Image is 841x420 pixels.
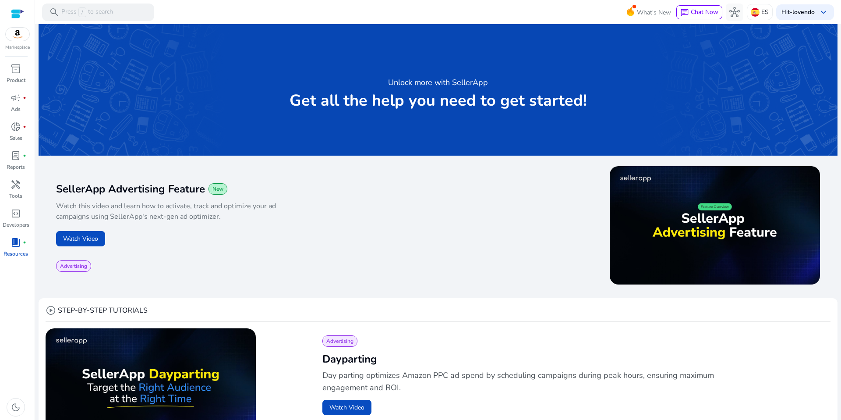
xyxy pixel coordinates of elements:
[3,221,29,229] p: Developers
[11,208,21,219] span: code_blocks
[818,7,829,18] span: keyboard_arrow_down
[11,402,21,413] span: dark_mode
[751,8,760,17] img: es.svg
[11,105,21,113] p: Ads
[60,263,87,270] span: Advertising
[6,28,29,41] img: amazon.svg
[4,250,28,258] p: Resources
[11,237,21,248] span: book_4
[610,166,820,285] img: maxresdefault.jpg
[9,192,22,200] p: Tools
[11,121,21,132] span: donut_small
[11,93,21,103] span: campaign
[46,305,56,316] span: play_circle
[326,338,353,345] span: Advertising
[11,150,21,161] span: lab_profile
[56,182,205,196] span: SellerApp Advertising Feature
[322,369,717,394] p: Day parting optimizes Amazon PPC ad spend by scheduling campaigns during peak hours, ensuring max...
[10,134,22,142] p: Sales
[78,7,86,17] span: /
[388,76,488,89] h3: Unlock more with SellerApp
[691,8,718,16] span: Chat Now
[7,76,25,84] p: Product
[49,7,60,18] span: search
[23,154,26,157] span: fiber_manual_record
[322,400,371,415] button: Watch Video
[46,305,148,316] div: STEP-BY-STEP TUTORIALS
[11,64,21,74] span: inventory_2
[788,8,815,16] b: t-lovendo
[5,44,30,51] p: Marketplace
[729,7,740,18] span: hub
[7,163,25,171] p: Reports
[761,4,769,20] p: ES
[680,8,689,17] span: chat
[781,9,815,15] p: Hi
[212,185,223,192] span: New
[290,92,587,110] p: Get all the help you need to get started!
[23,241,26,244] span: fiber_manual_record
[676,5,722,19] button: chatChat Now
[23,96,26,100] span: fiber_manual_record
[56,201,311,222] p: Watch this video and learn how to activate, track and optimize your ad campaigns using SellerApp'...
[56,231,105,246] button: Watch Video
[726,4,743,21] button: hub
[637,5,671,20] span: What's New
[322,352,816,366] h2: Dayparting
[23,125,26,128] span: fiber_manual_record
[61,7,113,17] p: Press to search
[11,179,21,190] span: handyman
